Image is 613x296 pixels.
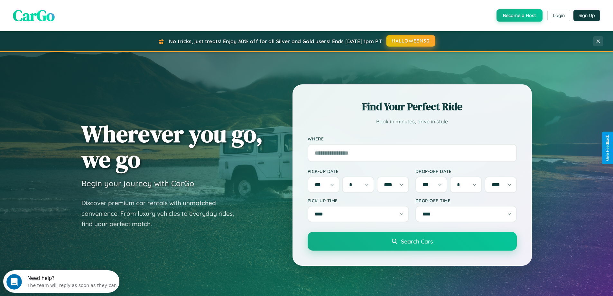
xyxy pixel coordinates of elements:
[547,10,570,21] button: Login
[386,35,435,47] button: HALLOWEEN30
[308,100,517,114] h2: Find Your Perfect Ride
[308,136,517,141] label: Where
[415,198,517,203] label: Drop-off Time
[497,9,543,22] button: Become a Host
[308,168,409,174] label: Pick-up Date
[3,3,120,20] div: Open Intercom Messenger
[81,198,242,229] p: Discover premium car rentals with unmatched convenience. From luxury vehicles to everyday rides, ...
[6,274,22,290] iframe: Intercom live chat
[13,5,55,26] span: CarGo
[415,168,517,174] label: Drop-off Date
[169,38,383,44] span: No tricks, just treats! Enjoy 30% off for all Silver and Gold users! Ends [DATE] 1pm PT.
[81,178,194,188] h3: Begin your journey with CarGo
[308,232,517,251] button: Search Cars
[308,198,409,203] label: Pick-up Time
[401,238,433,245] span: Search Cars
[605,135,610,161] div: Give Feedback
[24,11,114,17] div: The team will reply as soon as they can
[308,117,517,126] p: Book in minutes, drive in style
[3,270,119,293] iframe: Intercom live chat discovery launcher
[24,5,114,11] div: Need help?
[573,10,600,21] button: Sign Up
[81,121,263,172] h1: Wherever you go, we go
